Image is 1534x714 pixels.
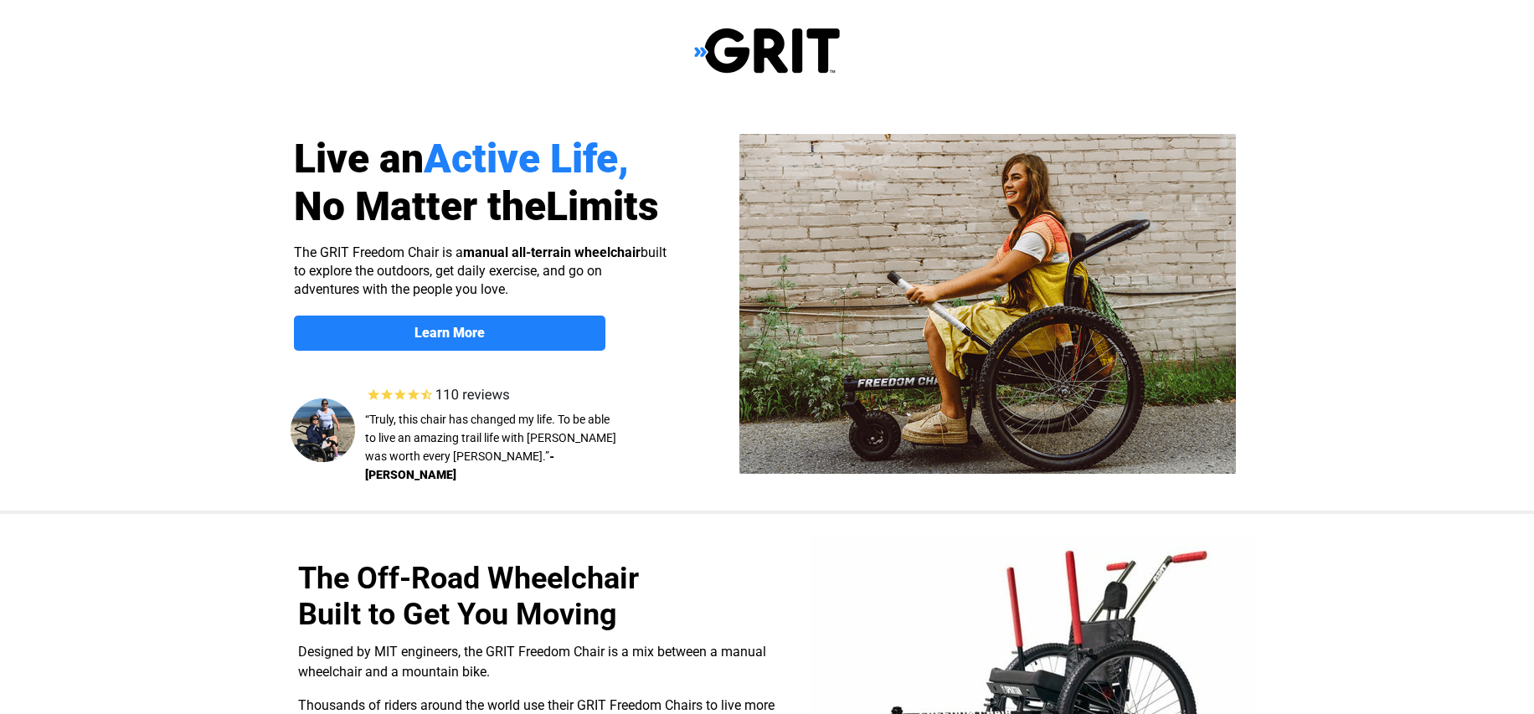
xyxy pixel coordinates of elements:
[546,182,659,230] span: Limits
[294,244,667,297] span: The GRIT Freedom Chair is a built to explore the outdoors, get daily exercise, and go on adventur...
[294,316,605,351] a: Learn More
[298,561,639,632] span: The Off-Road Wheelchair Built to Get You Moving
[365,413,616,463] span: “Truly, this chair has changed my life. To be able to live an amazing trail life with [PERSON_NAM...
[424,135,629,182] span: Active Life,
[298,644,766,680] span: Designed by MIT engineers, the GRIT Freedom Chair is a mix between a manual wheelchair and a moun...
[294,135,424,182] span: Live an
[294,182,546,230] span: No Matter the
[414,325,485,341] strong: Learn More
[463,244,641,260] strong: manual all-terrain wheelchair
